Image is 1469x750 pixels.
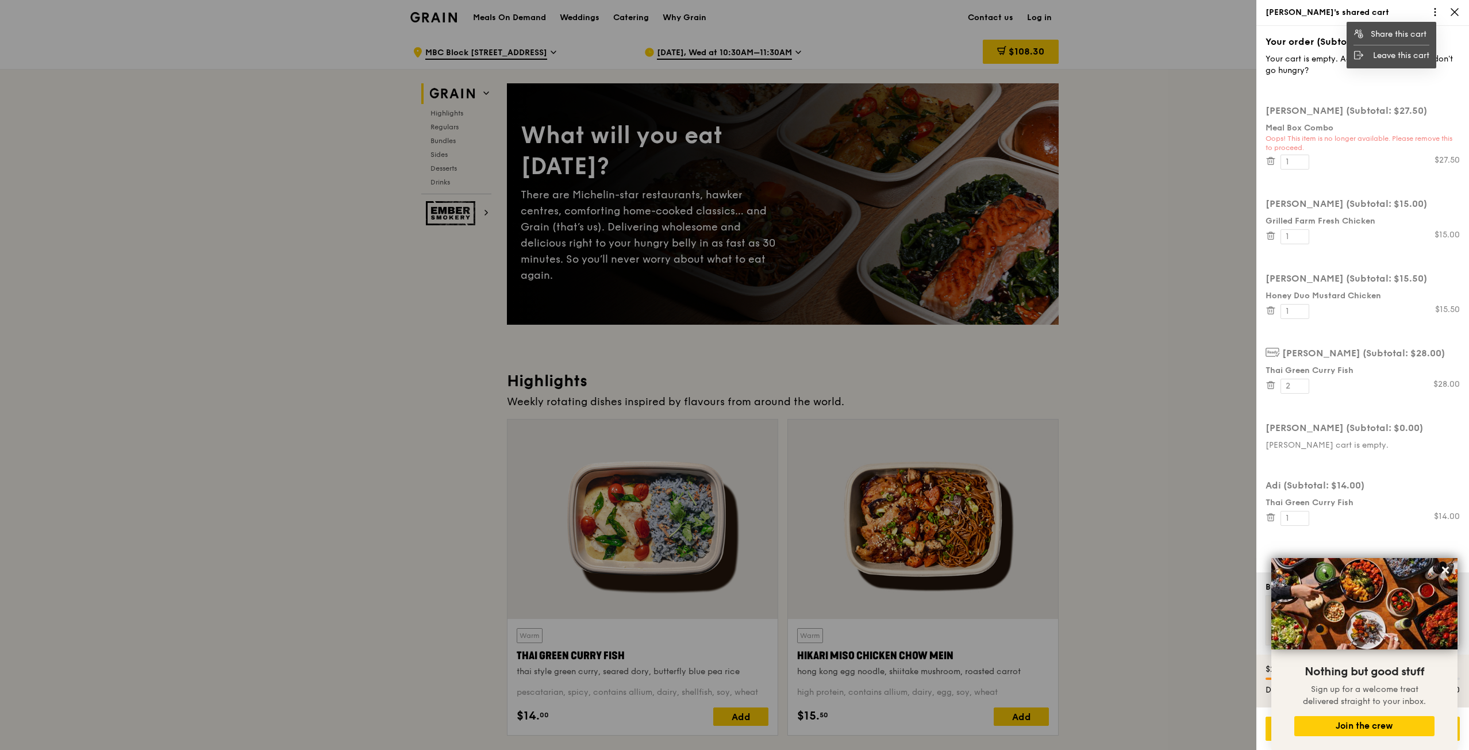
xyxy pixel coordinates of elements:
div: $14.00 [1434,511,1460,522]
div: Thai Green Curry Fish [1266,497,1460,509]
img: DSC07876-Edit02-Large.jpeg [1271,558,1458,649]
div: [PERSON_NAME] (Subtotal: $15.50) [1266,272,1460,286]
div: Share this cart [1353,29,1429,45]
div: [PERSON_NAME] (Subtotal: $28.00) [1266,347,1460,360]
div: [PERSON_NAME] (Subtotal: $0.00) [1266,421,1460,435]
div: $2.81 more to reduce delivery fee to $8.00 [1266,664,1460,675]
div: $28.00 [1433,379,1460,390]
div: Adi (Subtotal: $14.00) [1266,479,1460,493]
div: Grilled Farm Fresh Chicken [1266,216,1460,227]
div: Thai Green Curry Fish [1266,365,1460,376]
div: Your order (Subtotal: $0.00) [1266,35,1460,49]
div: Honey Duo Mustard Chicken [1266,290,1460,302]
div: Delivery fee [1259,684,1415,696]
div: $15.50 [1435,304,1460,316]
div: $15.00 [1435,229,1460,241]
button: Join the crew [1294,716,1435,736]
span: Sign up for a welcome treat delivered straight to your inbox. [1303,684,1426,706]
div: Meal Box Combo [1266,122,1460,152]
div: [PERSON_NAME]'s shared cart [1266,7,1460,18]
span: Nothing but good stuff [1305,665,1424,679]
div: Leave this cart [1353,45,1429,61]
div: Better paired with [1266,582,1339,593]
div: Oops! This item is no longer available. Please remove this to proceed. [1266,134,1460,152]
button: Close [1436,561,1455,579]
div: Your cart is empty. Add some meals so you don't go hungry? [1266,53,1460,76]
div: [PERSON_NAME] (Subtotal: $27.50) [1266,104,1460,118]
div: $27.50 [1435,155,1460,166]
div: [PERSON_NAME] (Subtotal: $15.00) [1266,197,1460,211]
div: [PERSON_NAME] cart is empty. [1266,440,1460,451]
div: I am ready [1266,717,1460,741]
